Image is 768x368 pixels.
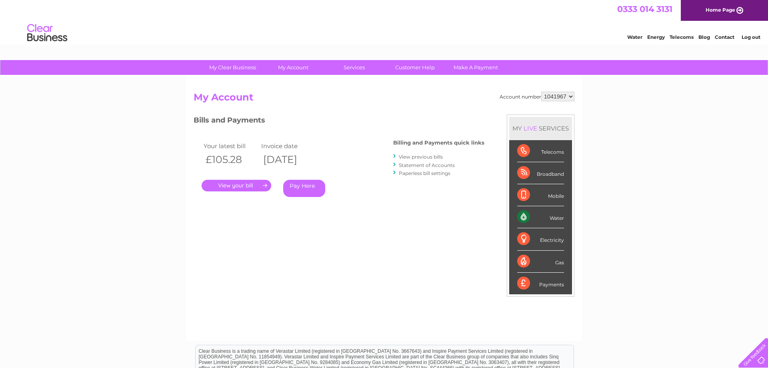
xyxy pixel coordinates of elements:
[259,141,317,151] td: Invoice date
[260,60,326,75] a: My Account
[283,180,325,197] a: Pay Here
[517,140,564,162] div: Telecoms
[670,34,694,40] a: Telecoms
[399,162,455,168] a: Statement of Accounts
[517,162,564,184] div: Broadband
[202,141,259,151] td: Your latest bill
[517,228,564,250] div: Electricity
[443,60,509,75] a: Make A Payment
[200,60,266,75] a: My Clear Business
[393,140,484,146] h4: Billing and Payments quick links
[259,151,317,168] th: [DATE]
[517,251,564,273] div: Gas
[399,154,443,160] a: View previous bills
[321,60,387,75] a: Services
[522,125,539,132] div: LIVE
[202,151,259,168] th: £105.28
[27,21,68,45] img: logo.png
[617,4,672,14] a: 0333 014 3131
[517,184,564,206] div: Mobile
[382,60,448,75] a: Customer Help
[647,34,665,40] a: Energy
[742,34,760,40] a: Log out
[517,206,564,228] div: Water
[715,34,734,40] a: Contact
[202,180,271,191] a: .
[500,92,574,101] div: Account number
[509,117,572,140] div: MY SERVICES
[194,115,484,129] h3: Bills and Payments
[517,273,564,294] div: Payments
[399,170,450,176] a: Paperless bill settings
[194,92,574,107] h2: My Account
[627,34,642,40] a: Water
[196,4,574,39] div: Clear Business is a trading name of Verastar Limited (registered in [GEOGRAPHIC_DATA] No. 3667643...
[698,34,710,40] a: Blog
